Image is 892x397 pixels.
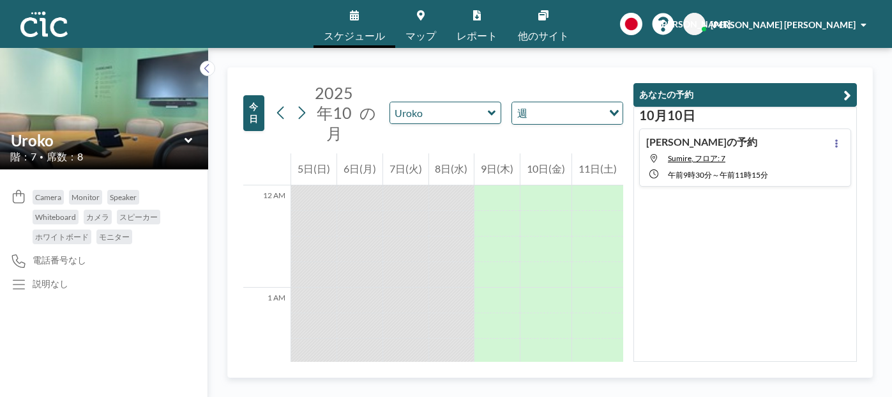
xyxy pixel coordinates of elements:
div: 11日(土) [572,153,623,185]
img: organization-logo [20,12,68,37]
span: 電話番号なし [33,254,86,266]
span: 他のサイト [518,31,569,41]
div: 5日(日) [291,153,336,185]
span: 週 [515,105,530,121]
span: ホワイトボード [35,232,89,242]
span: レポート [457,31,497,41]
span: モニター [99,232,130,242]
div: 8日(水) [429,153,474,185]
div: Search for option [512,102,623,124]
div: 12 AM [243,185,291,288]
font: 午前11時15分 [720,170,768,180]
span: 階：7 [10,150,36,163]
div: 7日(火) [383,153,428,185]
span: の [359,103,376,123]
span: Speaker [110,192,137,202]
div: 9日(木) [474,153,520,185]
span: Monitor [72,192,100,202]
span: Whiteboard [35,212,76,222]
font: [PERSON_NAME]の予約 [646,136,757,148]
font: ～ [712,170,720,180]
span: マップ [405,31,436,41]
div: 説明なし [33,278,68,290]
span: スケジュール [324,31,385,41]
div: 1 AM [243,288,291,390]
span: [PERSON_NAME] [659,19,730,30]
input: Uroko [11,131,185,150]
span: 2025年10月 [315,83,353,143]
input: Uroko [390,102,488,123]
span: Camera [35,192,61,202]
button: 今日 [243,95,264,131]
span: カメラ [86,212,109,222]
span: スピーカー [119,212,158,222]
div: 10日(金) [520,153,571,185]
span: • [40,153,43,161]
button: あなたの予約 [633,83,857,107]
span: 席数：8 [47,150,83,163]
font: 午前9時30分 [668,170,712,180]
font: 10月10日 [639,107,695,123]
span: [PERSON_NAME] [PERSON_NAME] [711,19,856,30]
div: 6日(月) [337,153,382,185]
span: Sumire, フロア: 7 [668,153,725,163]
input: Search for option [531,105,601,121]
